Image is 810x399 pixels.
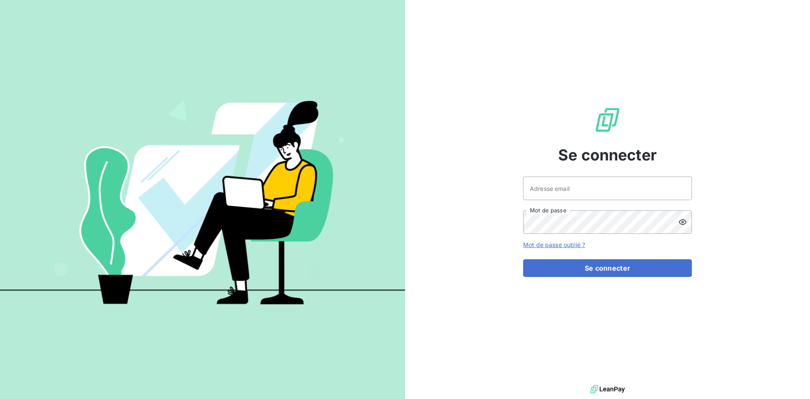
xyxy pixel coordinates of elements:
[523,241,585,248] a: Mot de passe oublié ?
[594,106,621,133] img: Logo LeanPay
[523,259,692,277] button: Se connecter
[590,383,625,396] img: logo
[558,144,657,166] span: Se connecter
[523,176,692,200] input: placeholder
